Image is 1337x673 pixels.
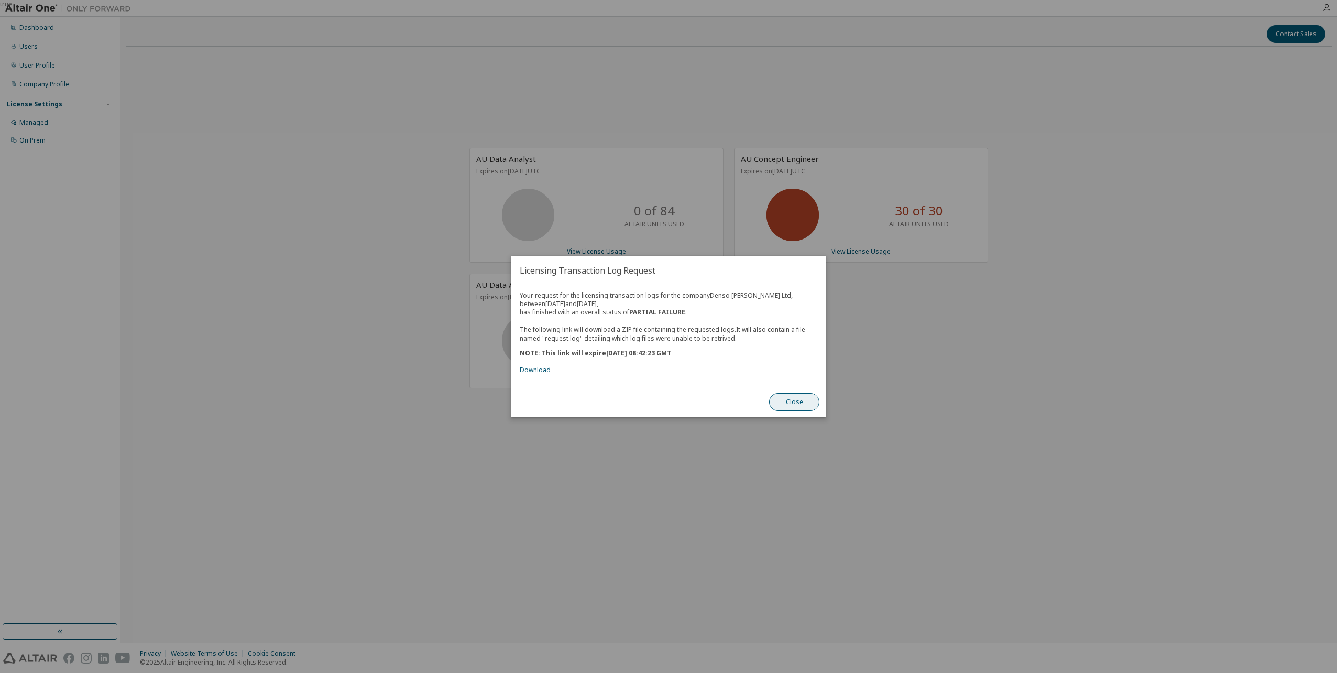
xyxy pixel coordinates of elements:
a: Download [520,365,551,374]
button: Close [769,393,819,411]
b: NOTE: This link will expire [DATE] 08:42:23 GMT [520,349,671,357]
p: The following link will download a ZIP file containing the requested logs. It will also contain a... [520,325,817,343]
h2: Licensing Transaction Log Request [511,256,826,285]
div: Your request for the licensing transaction logs for the company Denso [PERSON_NAME] Ltd , between... [520,291,817,374]
b: PARTIAL FAILURE [629,308,685,317]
